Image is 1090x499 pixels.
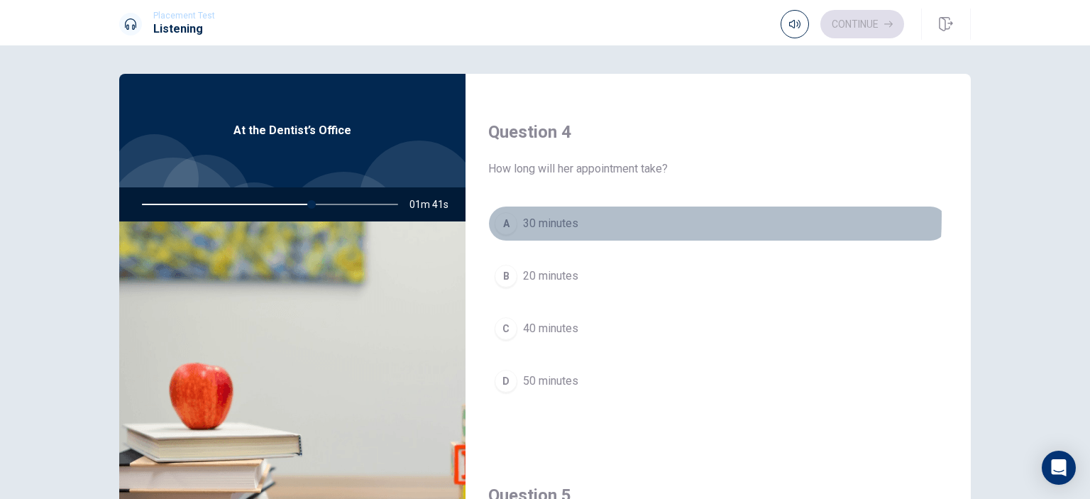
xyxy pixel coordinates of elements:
[523,373,578,390] span: 50 minutes
[488,206,948,241] button: A30 minutes
[523,320,578,337] span: 40 minutes
[488,121,948,143] h4: Question 4
[495,317,517,340] div: C
[153,21,215,38] h1: Listening
[488,160,948,177] span: How long will her appointment take?
[495,370,517,393] div: D
[409,187,460,221] span: 01m 41s
[495,265,517,287] div: B
[1042,451,1076,485] div: Open Intercom Messenger
[488,311,948,346] button: C40 minutes
[495,212,517,235] div: A
[523,268,578,285] span: 20 minutes
[233,122,351,139] span: At the Dentist’s Office
[488,363,948,399] button: D50 minutes
[153,11,215,21] span: Placement Test
[523,215,578,232] span: 30 minutes
[488,258,948,294] button: B20 minutes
